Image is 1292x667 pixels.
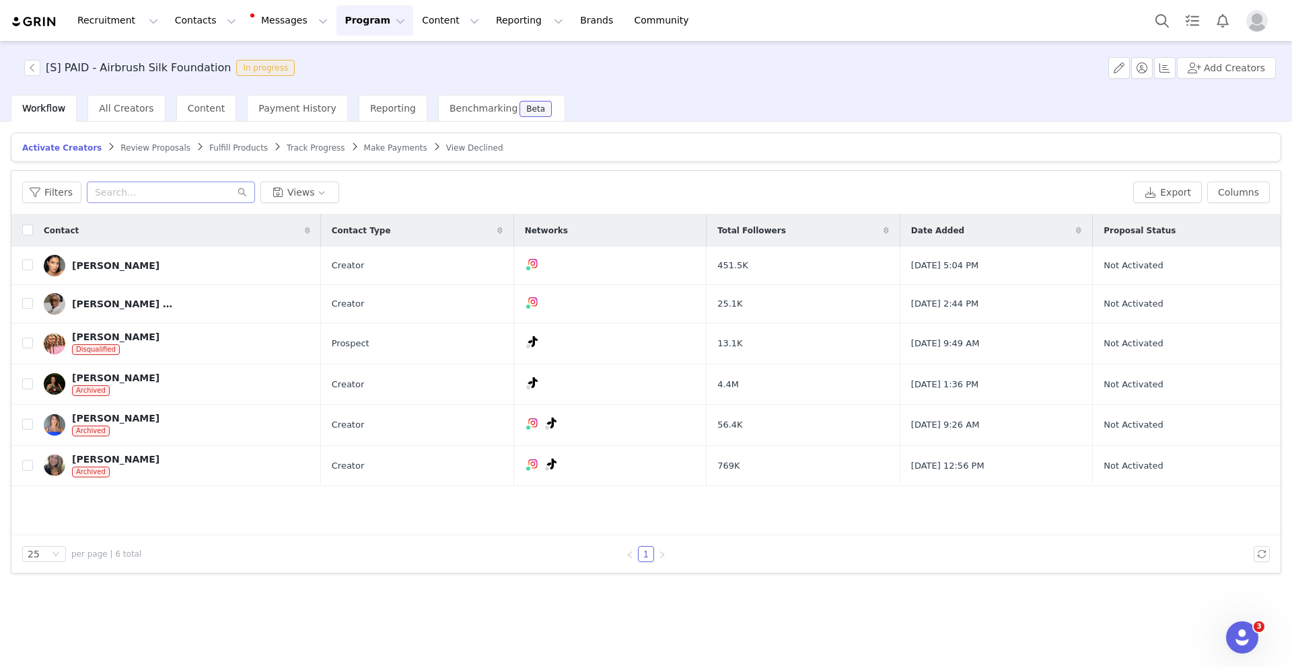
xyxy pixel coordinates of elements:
[14,301,255,340] div: Customer Ticket#38003756 • Waiting on you
[44,333,65,354] img: 04eb0024-08ff-4afe-8e5a-b932bdbfa5e8.jpg
[717,337,742,350] span: 13.1K
[245,5,336,36] button: Messages
[89,420,179,473] button: Messages
[1238,10,1281,32] button: Profile
[28,192,242,206] div: Recent message
[332,459,365,473] span: Creator
[1246,10,1268,32] img: placeholder-profile.jpg
[72,467,110,477] span: Archived
[44,372,310,397] a: [PERSON_NAME]Archived
[450,103,517,114] span: Benchmarking
[1226,621,1258,654] iframe: Intercom live chat
[572,5,625,36] a: Brands
[22,182,81,203] button: Filters
[1178,5,1207,36] a: Tasks
[28,365,225,379] div: Ask a question
[717,225,786,237] span: Total Followers
[911,337,980,350] span: [DATE] 9:49 AM
[44,255,310,276] a: [PERSON_NAME]
[22,143,102,153] span: Activate Creators
[528,297,538,307] img: instagram.svg
[120,143,190,153] span: Review Proposals
[1104,259,1163,272] span: Not Activated
[209,143,268,153] span: Fulfill Products
[72,260,159,271] div: [PERSON_NAME]
[446,143,503,153] span: View Declined
[188,103,225,114] span: Content
[132,22,159,48] img: Profile image for Paden
[44,454,310,478] a: [PERSON_NAME]Archived
[13,181,256,266] div: Recent messageProfile image for MarieCustomer TicketLo Ipsumd! Sitam Consec! Ad elitsed doei te i...
[72,331,159,342] div: [PERSON_NAME]
[238,188,247,197] i: icon: search
[60,240,138,254] div: [PERSON_NAME]
[180,420,269,473] button: Tickets
[911,459,984,473] span: [DATE] 12:56 PM
[72,372,159,383] div: [PERSON_NAME]
[332,418,365,432] span: Creator
[112,453,158,463] span: Messages
[332,378,365,391] span: Creator
[1104,297,1163,311] span: Not Activated
[44,413,310,437] a: [PERSON_NAME]Archived
[1104,418,1163,432] span: Not Activated
[370,103,416,114] span: Reporting
[44,331,310,356] a: [PERSON_NAME]Disqualified
[22,103,65,114] span: Workflow
[717,418,742,432] span: 56.4K
[167,5,244,36] button: Contacts
[717,378,739,391] span: 4.4M
[717,297,742,311] span: 25.1K
[208,453,241,463] span: Tickets
[183,22,210,48] img: Profile image for Jesse
[364,143,427,153] span: Make Payments
[28,547,40,561] div: 25
[911,378,978,391] span: [DATE] 1:36 PM
[236,60,295,76] span: In progress
[52,550,60,559] i: icon: down
[44,225,79,237] span: Contact
[44,293,310,315] a: [PERSON_NAME] francisco
[911,418,980,432] span: [DATE] 9:26 AM
[911,297,978,311] span: [DATE] 2:44 PM
[14,201,255,265] div: Profile image for MarieCustomer TicketLo Ipsumd! Sitam Consec! Ad elitsed doei te incid'u laboree...
[638,546,654,562] li: 1
[1254,621,1264,632] span: 3
[626,551,634,559] i: icon: left
[1177,57,1276,79] button: Add Creators
[30,453,60,463] span: Home
[27,26,105,47] img: logo
[528,258,538,269] img: instagram.svg
[332,225,391,237] span: Contact Type
[332,337,369,350] span: Prospect
[622,546,638,562] li: Previous Page
[44,414,65,436] img: f8dafd30-1609-4d18-80e0-f4d36a38dbf8.jpg
[141,240,178,254] div: • [DATE]
[1104,459,1163,473] span: Not Activated
[1208,5,1237,36] button: Notifications
[414,5,487,36] button: Content
[60,306,225,320] div: Customer Ticket
[72,344,120,355] span: Disqualified
[44,455,65,476] img: 9c5de630-957d-436a-8f59-82d8bdf3e5b7.jpg
[528,418,538,428] img: instagram.svg
[13,354,256,405] div: Ask a questionAI Agent and team can help
[1104,337,1163,350] span: Not Activated
[44,373,65,395] img: b4851868-565f-49f0-b8df-a84e80eb9974.jpg
[332,259,365,272] span: Creator
[1147,5,1177,36] button: Search
[28,284,242,301] div: Recent ticket
[11,15,58,28] img: grin logo
[72,426,110,436] span: Archived
[99,103,153,114] span: All Creators
[27,95,242,141] p: Hi [PERSON_NAME] 👋
[72,413,159,424] div: [PERSON_NAME]
[24,60,300,76] span: [object Object]
[488,5,571,36] button: Reporting
[231,22,256,46] div: Close
[526,105,545,113] div: Beta
[1207,182,1270,203] button: Columns
[911,259,978,272] span: [DATE] 5:04 PM
[717,259,748,272] span: 451.5K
